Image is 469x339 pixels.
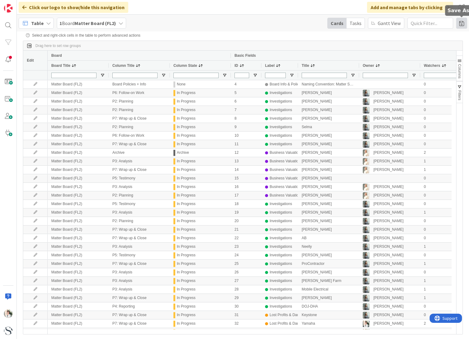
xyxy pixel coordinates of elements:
[298,260,359,268] div: ProContractor
[457,64,462,78] span: Columns
[231,132,261,140] div: 10
[48,277,109,285] div: Matter Board (FL2)
[109,294,170,302] div: P7: Wrap up & Close
[270,115,292,122] div: Investigations
[48,174,109,182] div: Matter Board (FL2)
[298,149,359,157] div: [PERSON_NAME]
[48,208,109,217] div: Matter Board (FL2)
[177,260,195,268] div: In Progress
[363,90,369,96] img: LG
[363,312,369,319] img: LG
[363,218,369,225] img: LG
[231,106,261,114] div: 7
[298,140,359,148] div: [PERSON_NAME]
[407,18,453,29] input: Quick Filter...
[231,157,261,165] div: 13
[298,80,359,88] div: Naming Convention: Matter Shortname as card Title
[328,18,347,28] div: Cards
[298,132,359,140] div: [PERSON_NAME]
[4,4,13,13] img: Visit kanbanzone.com
[48,106,109,114] div: Matter Board (FL2)
[75,20,116,26] b: Matter Board (FL2)
[109,234,170,242] div: P7: Wrap up & Close
[363,201,369,207] img: LG
[109,140,170,148] div: P7: Wrap up & Close
[48,328,109,336] div: Matter Board (FL2)
[363,158,369,165] img: KS
[26,33,460,38] div: Select and right-click cells in the table to perform advanced actions
[48,97,109,106] div: Matter Board (FL2)
[35,44,81,48] div: Row Groups
[270,81,304,88] div: Board Info & Policies
[48,200,109,208] div: Matter Board (FL2)
[173,63,197,68] span: Column State
[373,106,404,114] div: [PERSON_NAME]
[231,114,261,123] div: 8
[270,277,292,285] div: Investigations
[373,243,404,251] div: [PERSON_NAME]
[270,98,292,105] div: Investigations
[234,53,256,58] span: Basic Fields
[270,175,300,182] div: Business Valuation
[109,319,170,328] div: P7: Wrap up & Close
[109,132,170,140] div: P6: Follow-on Work
[302,73,347,78] input: Title Filter Input
[373,234,404,242] div: [PERSON_NAME]
[373,140,404,148] div: [PERSON_NAME]
[13,1,28,8] span: Support
[109,328,170,336] div: P5: Testimony
[48,149,109,157] div: Matter Board (FL2)
[27,58,34,63] span: Edit
[347,18,365,28] div: Tasks
[51,73,96,78] input: Board Title Filter Input
[298,174,359,182] div: [PERSON_NAME]
[177,243,195,251] div: In Progress
[177,277,195,285] div: In Progress
[177,106,195,114] div: In Progress
[48,166,109,174] div: Matter Board (FL2)
[270,286,292,293] div: Investigations
[231,97,261,106] div: 6
[373,183,404,191] div: [PERSON_NAME]
[298,302,359,311] div: DOJ-DHA
[265,73,286,78] input: Label Filter Input
[373,226,404,233] div: [PERSON_NAME]
[373,115,404,122] div: [PERSON_NAME]
[270,200,292,208] div: Investigations
[373,98,404,105] div: [PERSON_NAME]
[373,277,404,285] div: [PERSON_NAME]
[363,98,369,105] img: LG
[363,73,408,78] input: Owner Filter Input
[4,309,13,318] img: KT
[109,174,170,182] div: P5: Testimony
[363,320,369,327] img: KT
[373,149,404,157] div: [PERSON_NAME]
[298,251,359,259] div: [PERSON_NAME]
[270,234,292,242] div: Investigations
[177,251,195,259] div: In Progress
[363,124,369,131] img: LG
[373,89,404,97] div: [PERSON_NAME]
[48,302,109,311] div: Matter Board (FL2)
[373,192,404,199] div: [PERSON_NAME]
[48,225,109,234] div: Matter Board (FL2)
[231,251,261,259] div: 24
[177,183,195,191] div: In Progress
[270,226,292,233] div: Investigations
[298,157,359,165] div: [PERSON_NAME]
[177,81,186,88] div: None
[298,277,359,285] div: [PERSON_NAME] Farm
[270,251,292,259] div: Investigations
[298,268,359,276] div: [PERSON_NAME]
[302,63,309,68] span: Title
[231,328,261,336] div: 33
[298,225,359,234] div: [PERSON_NAME]
[109,106,170,114] div: P2: Planning
[177,115,195,122] div: In Progress
[48,123,109,131] div: Matter Board (FL2)
[231,302,261,311] div: 30
[231,200,261,208] div: 18
[109,114,170,123] div: P7: Wrap up & Close
[231,234,261,242] div: 22
[109,149,170,157] div: Archive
